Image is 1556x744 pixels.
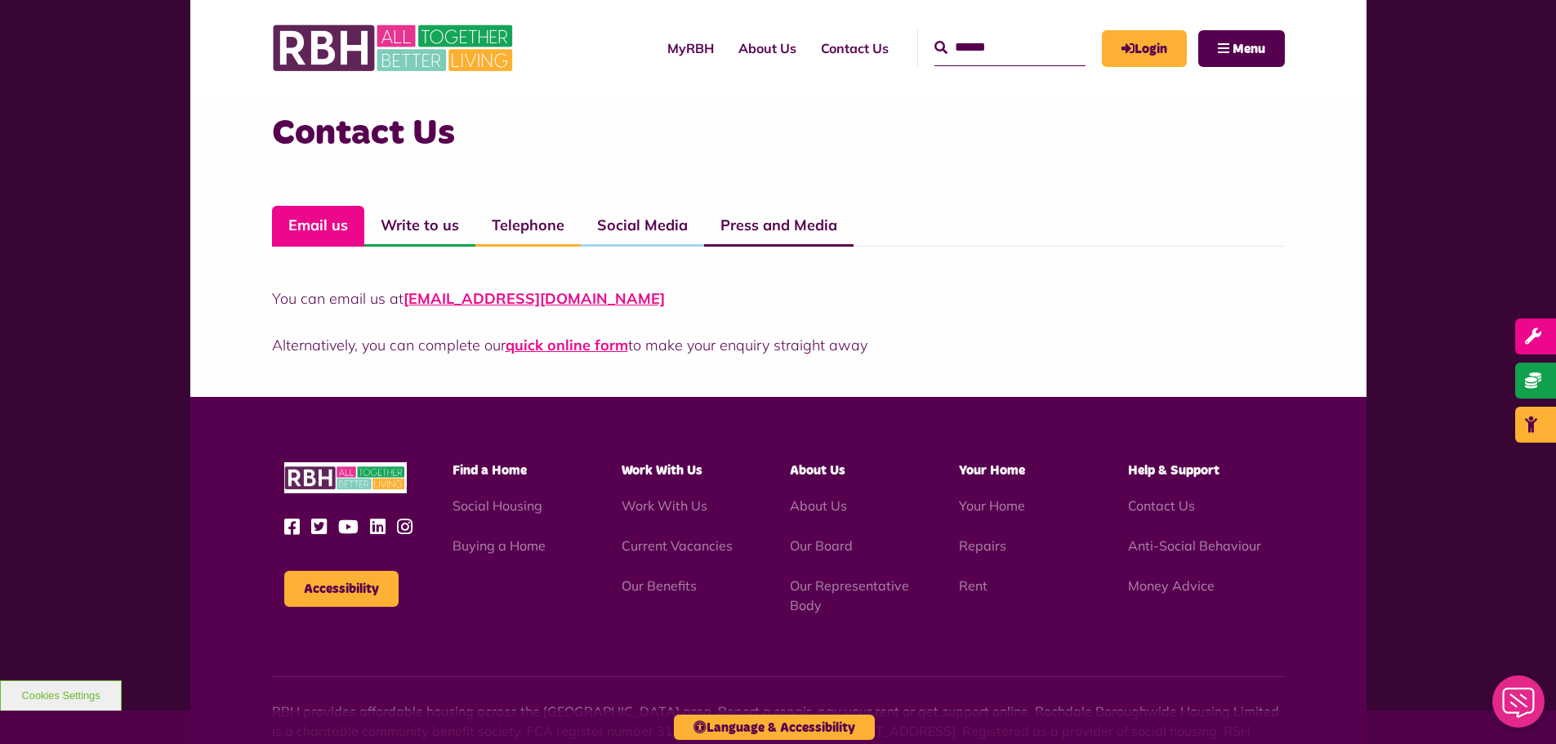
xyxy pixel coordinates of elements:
span: Help & Support [1128,464,1219,477]
a: Write to us [364,206,475,247]
p: Alternatively, you can complete our to make your enquiry straight away [272,334,1285,356]
p: You can email us at [272,287,1285,310]
a: Contact Us [1128,497,1195,514]
a: Press and Media [704,206,854,247]
span: Your Home [959,464,1025,477]
a: quick online form [506,336,628,354]
a: Email us [272,206,364,247]
a: Your Home [959,497,1025,514]
button: Navigation [1198,30,1285,67]
input: Search [934,30,1086,65]
a: Current Vacancies [622,537,733,554]
a: Social Housing - open in a new tab [453,497,542,514]
a: MyRBH [1102,30,1187,67]
a: Social Media [581,206,704,247]
a: Telephone [475,206,581,247]
a: Buying a Home [453,537,546,554]
a: Money Advice [1128,577,1215,594]
img: RBH [272,16,517,80]
a: Our Benefits [622,577,697,594]
a: Anti-Social Behaviour [1128,537,1261,554]
a: About Us [790,497,847,514]
span: About Us [790,464,845,477]
img: RBH [284,462,407,494]
span: Menu [1233,42,1265,56]
a: [EMAIL_ADDRESS][DOMAIN_NAME] [403,289,665,308]
span: Work With Us [622,464,702,477]
a: Repairs [959,537,1006,554]
button: Accessibility [284,571,399,607]
a: Our Board [790,537,853,554]
a: Work With Us [622,497,707,514]
h3: Contact Us [272,110,1285,157]
a: MyRBH [655,26,726,70]
a: About Us [726,26,809,70]
a: Rent [959,577,988,594]
button: Language & Accessibility [674,715,875,740]
iframe: Netcall Web Assistant for live chat [1482,670,1556,744]
a: Our Representative Body [790,577,909,613]
span: Find a Home [453,464,527,477]
a: Contact Us [809,26,901,70]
